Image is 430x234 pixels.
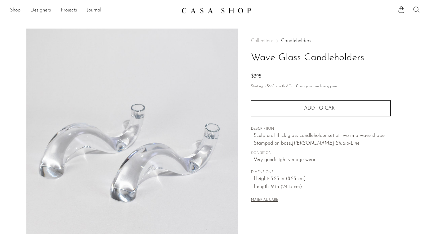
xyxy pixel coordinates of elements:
span: Add to cart [304,106,338,111]
span: Length: 9 in (24.13 cm) [254,183,391,191]
a: Check your purchasing power - Learn more about Affirm Financing (opens in modal) [296,85,339,88]
button: Add to cart [251,100,391,116]
a: Projects [61,7,77,15]
span: DESCRIPTION [251,126,391,132]
span: DIMENSIONS [251,170,391,175]
span: $395 [251,74,261,79]
span: CONDITION [251,151,391,156]
em: [PERSON_NAME] Studio-Line. [292,141,361,146]
span: $36 [267,85,272,88]
a: Candleholders [281,38,311,43]
nav: Breadcrumbs [251,38,391,43]
span: Height: 3.25 in (8.25 cm) [254,175,391,183]
a: Designers [30,7,51,15]
a: Shop [10,7,20,15]
ul: NEW HEADER MENU [10,5,177,16]
span: Very good; light vintage wear. [254,156,391,164]
a: Journal [87,7,101,15]
button: MATERIAL CARE [251,198,278,203]
div: Sculptural thick glass candleholder set of two in a wave shape. Stamped on base, [254,132,391,148]
nav: Desktop navigation [10,5,177,16]
p: Starting at /mo with Affirm. [251,84,391,89]
h1: Wave Glass Candleholders [251,50,391,66]
span: Collections [251,38,274,43]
